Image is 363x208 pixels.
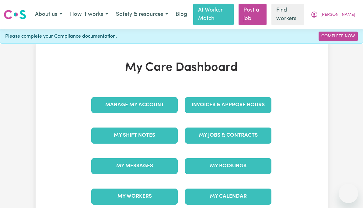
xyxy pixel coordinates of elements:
a: My Messages [91,158,178,174]
img: Careseekers logo [4,9,26,20]
button: How it works [66,8,112,21]
iframe: Button to launch messaging window [339,184,358,203]
a: AI Worker Match [193,4,234,25]
button: My Account [307,8,359,21]
a: My Bookings [185,158,271,174]
a: My Calendar [185,189,271,204]
a: Manage My Account [91,97,178,113]
button: Safety & resources [112,8,172,21]
span: [PERSON_NAME] [320,12,355,18]
a: Careseekers logo [4,8,26,22]
a: My Jobs & Contracts [185,128,271,143]
a: Complete Now [319,32,358,41]
a: Post a job [239,4,267,25]
a: Find workers [271,4,304,25]
button: About us [31,8,66,21]
a: Invoices & Approve Hours [185,97,271,113]
a: My Shift Notes [91,128,178,143]
a: My Workers [91,189,178,204]
h1: My Care Dashboard [88,61,275,75]
a: Blog [172,8,191,21]
span: Please complete your Compliance documentation. [5,33,117,40]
